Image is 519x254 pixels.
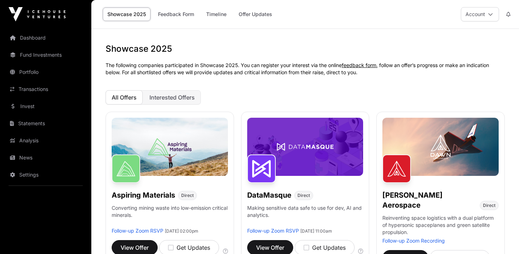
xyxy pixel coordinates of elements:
p: Converting mining waste into low-emission critical minerals. [112,204,228,227]
a: Settings [6,167,86,183]
img: Dawn Aerospace [382,154,411,183]
img: Aspiring Materials [112,154,140,183]
p: Reinventing space logistics with a dual platform of hypersonic spaceplanes and green satellite pr... [382,214,499,237]
a: Feedback Form [153,7,199,21]
a: Timeline [202,7,231,21]
a: Analysis [6,133,86,148]
span: Interested Offers [149,94,195,101]
iframe: Chat Widget [483,220,519,254]
span: View Offer [256,243,284,252]
a: Transactions [6,81,86,97]
h1: Showcase 2025 [106,43,505,55]
a: Showcase 2025 [103,7,151,21]
a: Dashboard [6,30,86,46]
span: Direct [297,193,310,198]
img: DataMasque [247,154,276,183]
span: All Offers [112,94,137,101]
a: feedback form [342,62,376,68]
h1: Aspiring Materials [112,190,175,200]
span: Direct [181,193,194,198]
a: Statements [6,116,86,131]
a: Fund Investments [6,47,86,63]
img: Dawn-Banner.jpg [382,118,499,176]
img: Aspiring-Banner.jpg [112,118,228,176]
button: Account [461,7,499,21]
a: Portfolio [6,64,86,80]
button: Interested Offers [143,90,201,105]
button: All Offers [106,90,143,105]
div: Get Updates [304,243,346,252]
p: Making sensitive data safe to use for dev, AI and analytics. [247,204,363,227]
span: View Offer [121,243,149,252]
img: Icehouse Ventures Logo [9,7,66,21]
span: Direct [483,203,495,208]
span: [DATE] 11:00am [300,228,332,234]
a: Invest [6,98,86,114]
h1: DataMasque [247,190,291,200]
a: Follow-up Zoom Recording [382,238,445,244]
img: DataMasque-Banner.jpg [247,118,363,176]
h1: [PERSON_NAME] Aerospace [382,190,477,210]
a: Follow-up Zoom RSVP [112,228,163,234]
a: News [6,150,86,166]
span: [DATE] 02:00pm [165,228,198,234]
div: Get Updates [168,243,210,252]
a: Offer Updates [234,7,277,21]
a: Follow-up Zoom RSVP [247,228,299,234]
p: The following companies participated in Showcase 2025. You can register your interest via the onl... [106,62,505,76]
